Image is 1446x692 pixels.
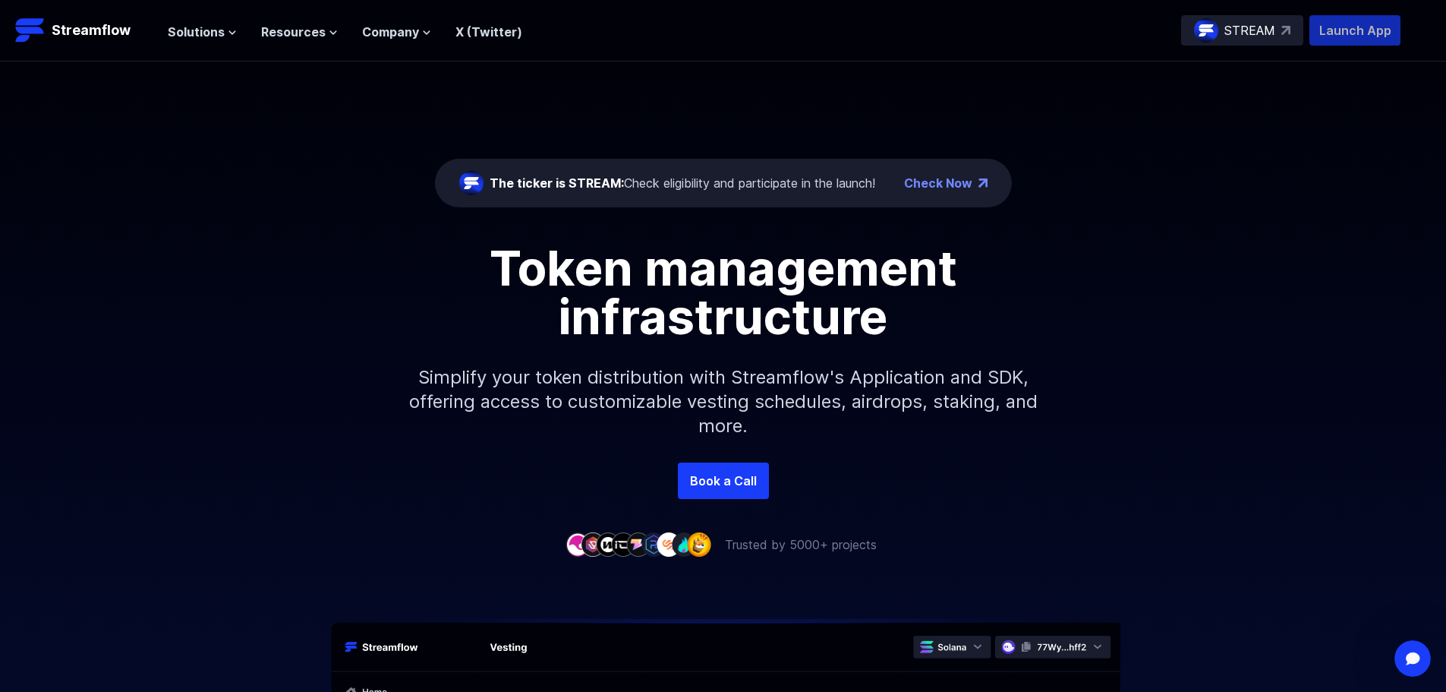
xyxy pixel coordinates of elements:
button: Company [362,23,431,41]
img: streamflow-logo-circle.png [1194,18,1218,43]
span: Solutions [168,23,225,41]
a: Book a Call [678,463,769,499]
h1: Token management infrastructure [382,244,1065,341]
span: The ticker is STREAM: [490,175,624,191]
button: Solutions [168,23,237,41]
p: Streamflow [52,20,131,41]
img: company-4 [611,532,635,556]
a: X (Twitter) [455,24,522,39]
img: Streamflow Logo [15,15,46,46]
img: company-1 [565,532,590,556]
span: Company [362,23,419,41]
img: streamflow-logo-circle.png [459,171,484,195]
img: company-8 [672,532,696,556]
a: Check Now [904,174,972,192]
img: top-right-arrow.svg [1281,26,1290,35]
p: Simplify your token distribution with Streamflow's Application and SDK, offering access to custom... [397,341,1050,463]
div: Check eligibility and participate in the launch! [490,174,875,192]
iframe: Intercom live chat [1394,640,1431,677]
img: company-7 [657,532,681,556]
img: company-3 [596,532,620,556]
img: company-5 [626,532,651,556]
button: Resources [261,23,338,41]
img: company-9 [687,532,711,556]
span: Resources [261,23,326,41]
a: STREAM [1181,15,1303,46]
p: Trusted by 5000+ projects [725,536,877,554]
a: Streamflow [15,15,153,46]
img: top-right-arrow.png [978,179,988,188]
button: Launch App [1309,15,1400,46]
p: STREAM [1224,21,1275,39]
img: company-6 [641,532,666,556]
img: company-2 [581,532,605,556]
